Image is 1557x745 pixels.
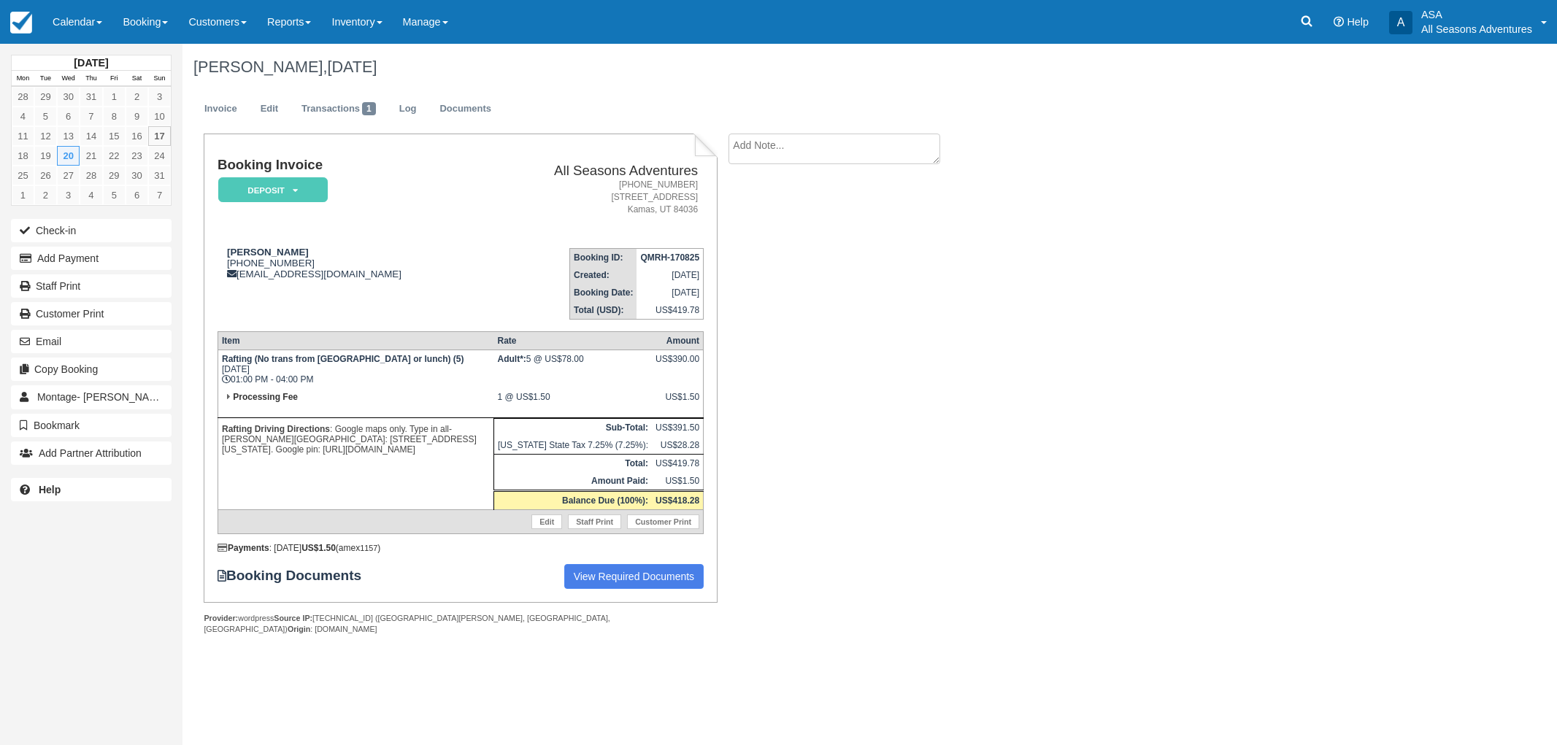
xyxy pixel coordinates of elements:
[126,146,148,166] a: 23
[80,71,102,87] th: Thu
[493,472,652,491] th: Amount Paid:
[1347,16,1369,28] span: Help
[301,543,336,553] strong: US$1.50
[11,219,172,242] button: Check-in
[34,87,57,107] a: 29
[274,614,312,622] strong: Source IP:
[57,166,80,185] a: 27
[493,388,652,418] td: 1 @ US$1.50
[222,424,330,434] strong: Rafting Driving Directions
[218,332,493,350] th: Item
[80,107,102,126] a: 7
[11,441,172,465] button: Add Partner Attribution
[250,95,289,123] a: Edit
[327,58,377,76] span: [DATE]
[493,455,652,473] th: Total:
[656,392,699,414] div: US$1.50
[126,166,148,185] a: 30
[126,185,148,205] a: 6
[126,71,148,87] th: Sat
[652,472,704,491] td: US$1.50
[148,126,171,146] a: 17
[652,332,704,350] th: Amount
[103,107,126,126] a: 8
[564,564,704,589] a: View Required Documents
[652,419,704,437] td: US$391.50
[148,146,171,166] a: 24
[34,185,57,205] a: 2
[1421,22,1532,36] p: All Seasons Adventures
[193,58,1339,76] h1: [PERSON_NAME],
[493,491,652,510] th: Balance Due (100%):
[233,392,298,402] strong: Processing Fee
[656,495,699,506] strong: US$418.28
[222,354,464,364] strong: Rafting (No trans from [GEOGRAPHIC_DATA] or lunch) (5)
[193,95,248,123] a: Invoice
[627,514,699,529] a: Customer Print
[12,185,34,205] a: 1
[34,146,57,166] a: 19
[39,484,61,495] b: Help
[218,177,328,203] em: Deposit
[126,126,148,146] a: 16
[493,436,652,455] td: [US_STATE] State Tax 7.25% (7.25%):
[637,301,703,320] td: US$419.78
[487,163,698,179] h2: All Seasons Adventures
[57,107,80,126] a: 6
[80,185,102,205] a: 4
[11,385,172,409] a: Montage- [PERSON_NAME] Press
[11,274,172,298] a: Staff Print
[103,146,126,166] a: 22
[652,455,704,473] td: US$419.78
[12,107,34,126] a: 4
[218,247,481,279] div: [PHONE_NUMBER] [EMAIL_ADDRESS][DOMAIN_NAME]
[103,126,126,146] a: 15
[204,614,238,622] strong: Provider:
[1389,11,1412,34] div: A
[570,301,637,320] th: Total (USD):
[11,478,172,501] a: Help
[34,107,57,126] a: 5
[57,71,80,87] th: Wed
[570,284,637,301] th: Booking Date:
[11,330,172,353] button: Email
[11,414,172,437] button: Bookmark
[218,158,481,173] h1: Booking Invoice
[103,87,126,107] a: 1
[80,87,102,107] a: 31
[57,146,80,166] a: 20
[222,422,490,457] p: : Google maps only. Type in all-[PERSON_NAME][GEOGRAPHIC_DATA]: [STREET_ADDRESS][US_STATE]. Googl...
[218,350,493,389] td: [DATE] 01:00 PM - 04:00 PM
[74,57,108,69] strong: [DATE]
[637,266,703,284] td: [DATE]
[360,544,377,552] small: 1157
[493,350,652,389] td: 5 @ US$78.00
[652,436,704,455] td: US$28.28
[497,354,526,364] strong: Adult*
[288,625,310,633] strong: Origin
[34,71,57,87] th: Tue
[57,126,80,146] a: 13
[103,71,126,87] th: Fri
[34,166,57,185] a: 26
[34,126,57,146] a: 12
[57,185,80,205] a: 3
[640,252,699,263] strong: QMRH-170825
[218,543,704,553] div: : [DATE] (amex )
[148,107,171,126] a: 10
[568,514,621,529] a: Staff Print
[570,249,637,267] th: Booking ID:
[126,87,148,107] a: 2
[10,12,32,34] img: checkfront-main-nav-mini-logo.png
[1334,17,1344,27] i: Help
[11,247,172,270] button: Add Payment
[37,391,196,403] span: Montage- [PERSON_NAME] Press
[103,166,126,185] a: 29
[12,166,34,185] a: 25
[493,332,652,350] th: Rate
[493,419,652,437] th: Sub-Total:
[570,266,637,284] th: Created:
[148,87,171,107] a: 3
[388,95,428,123] a: Log
[80,146,102,166] a: 21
